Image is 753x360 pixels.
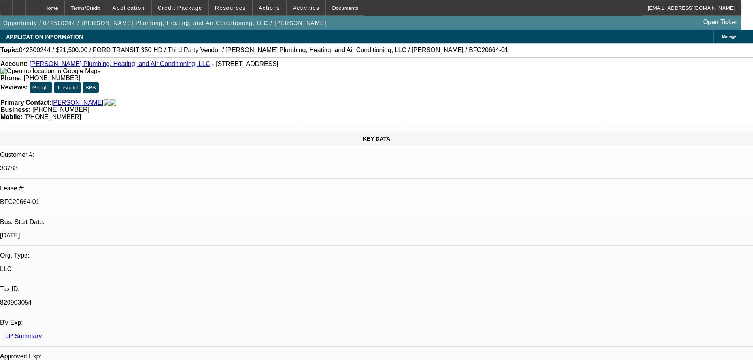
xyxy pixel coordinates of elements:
[209,0,252,15] button: Resources
[104,99,110,106] img: facebook-icon.png
[259,5,280,11] span: Actions
[287,0,326,15] button: Activities
[0,68,100,74] a: View Google Maps
[3,20,326,26] span: Opportunity / 042500244 / [PERSON_NAME] Plumbing, Heating, and Air Conditioning, LLC / [PERSON_NAME]
[0,106,30,113] strong: Business:
[212,60,278,67] span: - [STREET_ADDRESS]
[110,99,116,106] img: linkedin-icon.png
[30,60,210,67] a: [PERSON_NAME] Plumbing, Heating, and Air Conditioning, LLC
[112,5,145,11] span: Application
[363,136,390,142] span: KEY DATA
[24,113,81,120] span: [PHONE_NUMBER]
[32,106,89,113] span: [PHONE_NUMBER]
[722,34,736,39] span: Manage
[24,75,81,81] span: [PHONE_NUMBER]
[0,60,28,67] strong: Account:
[30,82,52,93] button: Google
[293,5,320,11] span: Activities
[54,82,81,93] button: Trustpilot
[6,34,83,40] span: APPLICATION INFORMATION
[152,0,208,15] button: Credit Package
[0,75,22,81] strong: Phone:
[158,5,202,11] span: Credit Package
[51,99,104,106] a: [PERSON_NAME]
[253,0,286,15] button: Actions
[83,82,99,93] button: BBB
[0,113,23,120] strong: Mobile:
[19,47,508,54] span: 042500244 / $21,500.00 / FORD TRANSIT 350 HD / Third Party Vendor / [PERSON_NAME] Plumbing, Heati...
[0,99,51,106] strong: Primary Contact:
[0,47,19,54] strong: Topic:
[0,68,100,75] img: Open up location in Google Maps
[215,5,246,11] span: Resources
[700,15,740,29] a: Open Ticket
[0,84,28,90] strong: Reviews:
[5,333,42,339] a: LP Summary
[106,0,151,15] button: Application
